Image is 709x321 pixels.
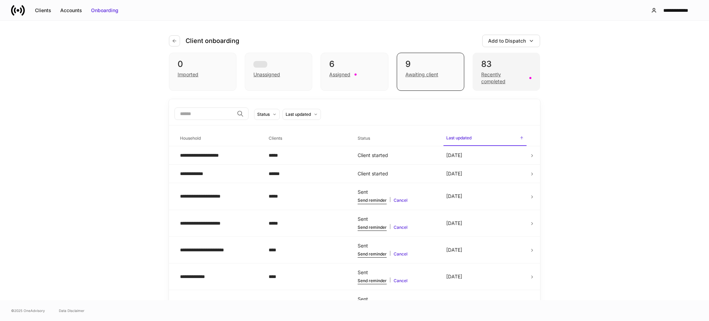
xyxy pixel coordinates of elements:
span: Last updated [443,131,527,146]
button: Cancel [394,251,407,258]
h4: Client onboarding [186,37,239,45]
div: | [358,224,435,231]
div: Clients [35,7,51,14]
div: | [358,251,435,258]
h6: Last updated [446,135,472,141]
h6: Status [358,135,370,141]
button: Clients [30,5,56,16]
span: Household [177,131,260,146]
div: | [358,197,435,204]
div: Sent [358,269,435,276]
div: Add to Dispatch [488,37,526,44]
div: Sent [358,242,435,249]
button: Last updated [282,109,321,120]
div: Assigned [329,71,350,78]
div: 9 [405,59,456,70]
a: Data Disclaimer [59,308,84,313]
div: Status [257,111,270,118]
td: [DATE] [441,165,529,183]
button: Cancel [394,224,407,231]
div: Last updated [286,111,311,118]
button: Send reminder [358,277,387,284]
td: [DATE] [441,290,529,317]
div: Accounts [60,7,82,14]
div: Sent [358,216,435,223]
div: 83 [481,59,531,70]
td: Client started [352,165,441,183]
div: Awaiting client [405,71,438,78]
td: [DATE] [441,236,529,263]
div: | [358,277,435,284]
div: 0 [178,59,228,70]
div: 6Assigned [321,53,388,91]
span: Clients [266,131,349,146]
div: 83Recently completed [473,53,540,91]
button: Cancel [394,197,407,204]
span: Status [355,131,438,146]
h6: Household [180,135,201,141]
div: Unassigned [253,71,280,78]
button: Onboarding [87,5,123,16]
td: [DATE] [441,210,529,236]
div: 6 [329,59,379,70]
button: Send reminder [358,251,387,258]
div: Sent [358,296,435,303]
td: [DATE] [441,146,529,165]
span: © 2025 OneAdvisory [11,308,45,313]
button: Status [254,109,280,120]
div: Recently completed [481,71,525,85]
div: Unassigned [245,53,312,91]
button: Send reminder [358,197,387,204]
td: [DATE] [441,183,529,210]
td: [DATE] [441,263,529,290]
div: 9Awaiting client [397,53,464,91]
button: Send reminder [358,224,387,231]
div: Sent [358,189,435,196]
div: Onboarding [91,7,118,14]
button: Accounts [56,5,87,16]
div: Imported [178,71,198,78]
div: 0Imported [169,53,236,91]
button: Add to Dispatch [482,35,540,47]
h6: Clients [269,135,282,141]
button: Cancel [394,277,407,284]
td: Client started [352,146,441,165]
